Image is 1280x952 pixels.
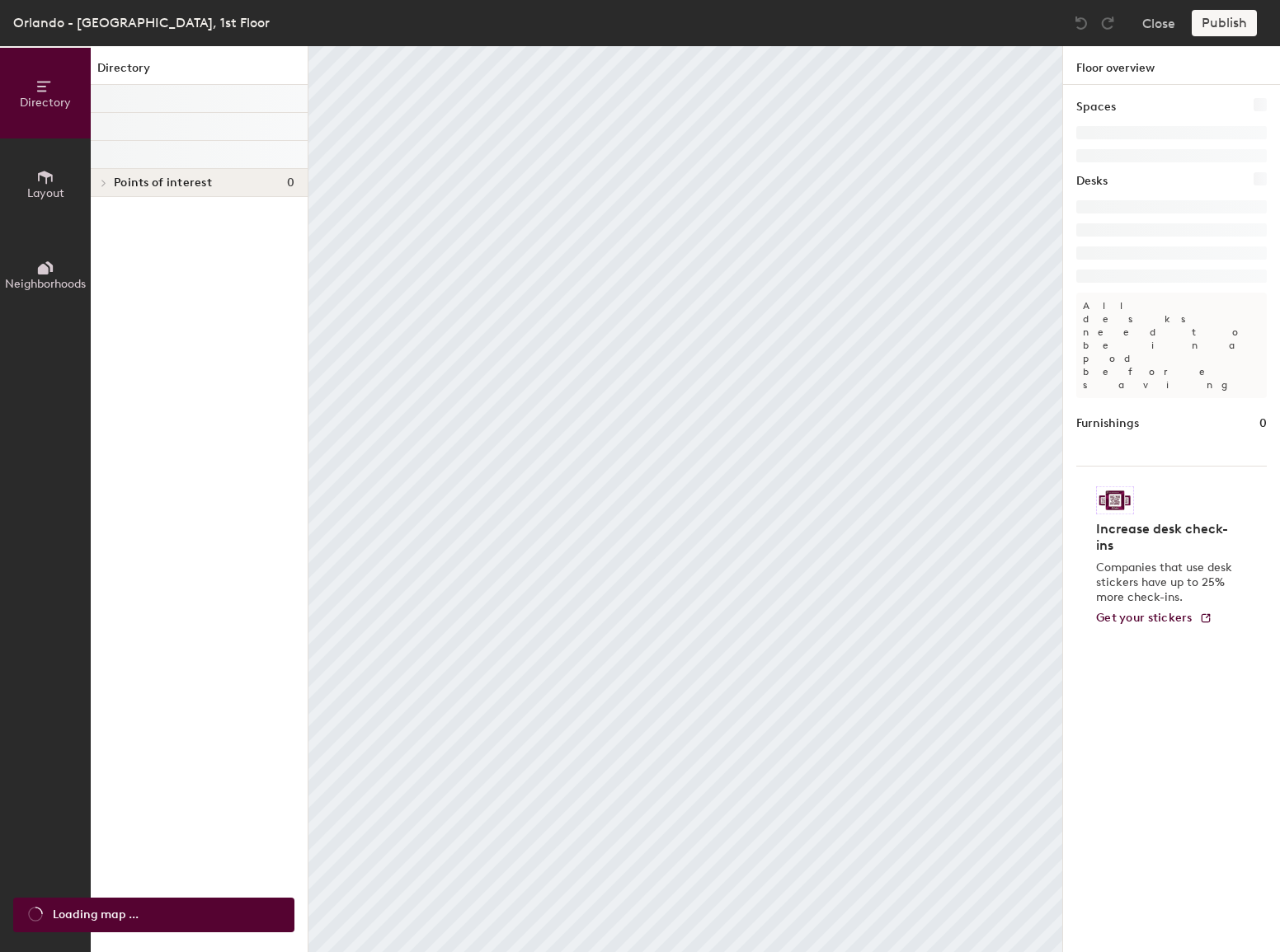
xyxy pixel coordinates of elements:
[287,176,294,190] span: 0
[1259,415,1267,433] h1: 0
[1076,172,1108,190] h1: Desks
[114,176,212,190] span: Points of interest
[5,277,86,291] span: Neighborhoods
[53,906,139,924] span: Loading map ...
[27,186,64,200] span: Layout
[1076,293,1267,398] p: All desks need to be in a pod before saving
[1099,15,1116,31] img: Redo
[1076,415,1139,433] h1: Furnishings
[91,59,308,85] h1: Directory
[1096,611,1193,625] span: Get your stickers
[1096,521,1237,554] h4: Increase desk check-ins
[308,46,1062,952] canvas: Map
[1073,15,1089,31] img: Undo
[1076,98,1116,116] h1: Spaces
[1063,46,1280,85] h1: Floor overview
[1096,612,1212,626] a: Get your stickers
[1096,560,1237,605] p: Companies that use desk stickers have up to 25% more check-ins.
[1142,10,1175,36] button: Close
[1096,486,1134,514] img: Sticker logo
[20,96,71,110] span: Directory
[13,12,270,33] div: Orlando - [GEOGRAPHIC_DATA], 1st Floor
